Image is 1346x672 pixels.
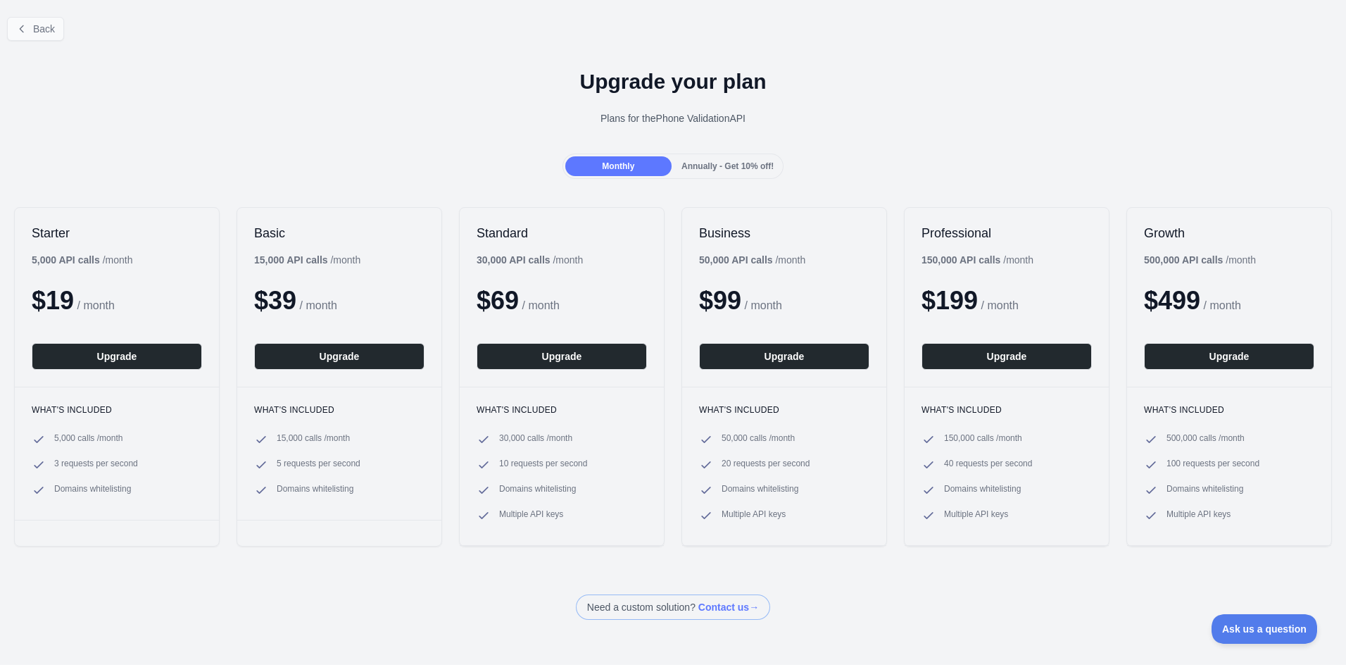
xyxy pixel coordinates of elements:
span: $ 99 [699,286,741,315]
b: 30,000 API calls [477,254,551,266]
b: 50,000 API calls [699,254,773,266]
div: / month [699,253,805,267]
span: $ 199 [922,286,978,315]
iframe: Toggle Customer Support [1212,614,1318,644]
h2: Business [699,225,869,242]
div: / month [922,253,1033,267]
h2: Professional [922,225,1092,242]
h2: Standard [477,225,647,242]
b: 150,000 API calls [922,254,1000,266]
div: / month [477,253,583,267]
